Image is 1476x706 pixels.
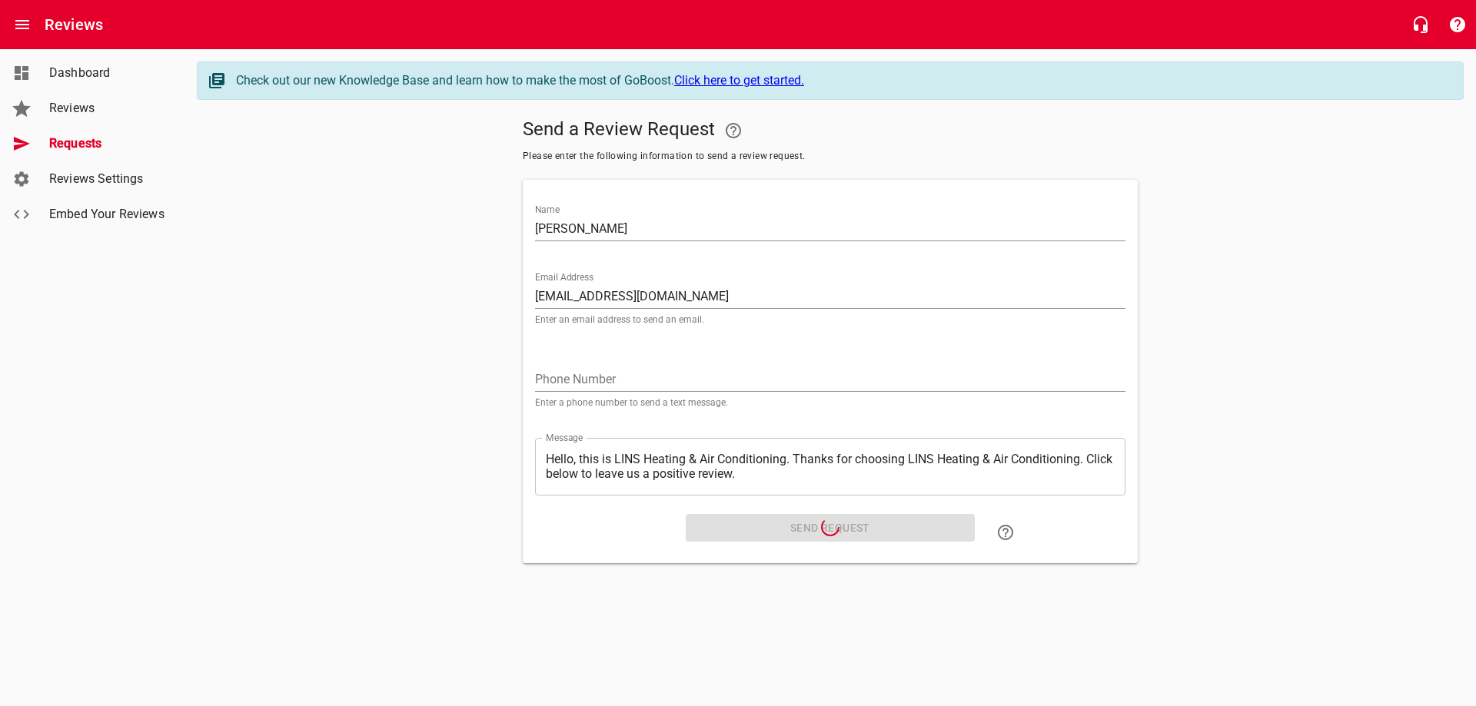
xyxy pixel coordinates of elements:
[715,112,752,149] a: Your Google or Facebook account must be connected to "Send a Review Request"
[49,99,166,118] span: Reviews
[987,514,1024,551] a: Learn how to "Send a Review Request"
[523,149,1138,164] span: Please enter the following information to send a review request.
[523,112,1138,149] h5: Send a Review Request
[546,452,1115,481] textarea: Hello, this is LINS Heating & Air Conditioning. Thanks for choosing LINS Heating & Air Conditioni...
[4,6,41,43] button: Open drawer
[49,170,166,188] span: Reviews Settings
[535,273,593,282] label: Email Address
[49,64,166,82] span: Dashboard
[535,398,1125,407] p: Enter a phone number to send a text message.
[1439,6,1476,43] button: Support Portal
[49,205,166,224] span: Embed Your Reviews
[535,315,1125,324] p: Enter an email address to send an email.
[1402,6,1439,43] button: Live Chat
[49,134,166,153] span: Requests
[236,71,1448,90] div: Check out our new Knowledge Base and learn how to make the most of GoBoost.
[535,205,560,214] label: Name
[45,12,103,37] h6: Reviews
[674,73,804,88] a: Click here to get started.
